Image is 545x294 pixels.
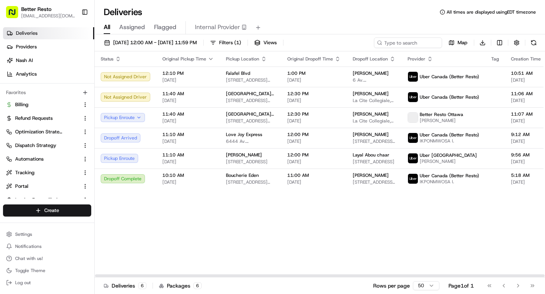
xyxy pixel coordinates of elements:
button: Better Resto[EMAIL_ADDRESS][DOMAIN_NAME] [3,3,78,21]
span: [DATE] 12:00 AM - [DATE] 11:59 PM [113,39,197,46]
span: [DATE] [162,118,214,124]
span: Views [263,39,277,46]
a: Billing [6,101,79,108]
span: 11:10 AM [162,152,214,158]
span: [PERSON_NAME] [353,70,389,76]
button: Map [445,37,471,48]
span: Portal [15,183,28,190]
span: [PERSON_NAME] [353,111,389,117]
span: 6 Av. [STREET_ADDRESS] [353,77,396,83]
span: Dispatch Strategy [15,142,56,149]
button: [EMAIL_ADDRESS][DOMAIN_NAME] [21,13,75,19]
span: 11:00 AM [287,172,341,178]
span: All times are displayed using EDT timezone [447,9,536,15]
span: 12:30 PM [287,91,341,97]
span: 11:40 AM [162,91,214,97]
span: La Cite Collegiale, [STREET_ADDRESS] [353,118,396,124]
span: [DATE] [162,159,214,165]
div: Favorites [3,87,91,99]
div: 6 [193,282,202,289]
span: Deliveries [16,30,37,37]
span: Analytics [16,71,37,77]
span: Nash AI [16,57,33,64]
button: Filters(1) [207,37,244,48]
span: Map [458,39,467,46]
span: Internal Provider [195,23,240,32]
span: IKPONMWOSA I. [420,138,479,144]
span: [PERSON_NAME] [226,152,262,158]
span: [DATE] [162,179,214,185]
span: [DATE] [287,97,341,104]
span: Tag [491,56,499,62]
h1: Deliveries [104,6,142,18]
span: Creation Time [511,56,541,62]
a: Invoice Reconciliation [6,197,79,203]
span: ( 1 ) [234,39,241,46]
button: Refund Requests [3,112,91,124]
span: [DATE] [162,77,214,83]
span: Boucherie Eden [226,172,259,178]
span: [DATE] [287,159,341,165]
img: uber-new-logo.jpeg [408,133,418,143]
span: 12:00 PM [287,152,341,158]
span: Flagged [154,23,176,32]
span: Create [44,207,59,214]
a: Portal [6,183,79,190]
button: Views [251,37,280,48]
span: Billing [15,101,28,108]
img: uber-new-logo.jpeg [408,153,418,163]
img: uber-new-logo.jpeg [408,174,418,184]
span: Uber Canada (Better Resto) [420,74,479,80]
button: Tracking [3,167,91,179]
button: [DATE] 12:00 AM - [DATE] 11:59 PM [101,37,200,48]
button: Settings [3,229,91,240]
span: Providers [16,43,37,50]
button: Automations [3,153,91,165]
span: Settings [15,231,32,237]
span: Falafel Blvd [226,70,250,76]
p: Rows per page [373,282,410,289]
span: Chat with us! [15,255,43,262]
span: Status [101,56,114,62]
button: Pickup Enroute [101,113,145,122]
span: Refund Requests [15,115,53,122]
img: uber-new-logo.jpeg [408,92,418,102]
span: Uber Canada (Better Resto) [420,132,479,138]
span: Assigned [119,23,145,32]
span: [PERSON_NAME] [420,118,463,124]
button: Notifications [3,241,91,252]
div: Deliveries [104,282,146,289]
button: Invoice Reconciliation [3,194,91,206]
span: Original Pickup Time [162,56,206,62]
span: [PERSON_NAME] [353,172,389,178]
span: Invoice Reconciliation [15,197,63,203]
img: uber-new-logo.jpeg [408,72,418,82]
span: [DATE] [162,138,214,144]
span: Tracking [15,169,34,176]
button: Better Resto [21,5,51,13]
span: [DATE] [162,97,214,104]
span: Toggle Theme [15,268,45,274]
span: Filters [219,39,241,46]
button: Portal [3,180,91,192]
a: Refund Requests [6,115,79,122]
span: All [104,23,110,32]
button: Dispatch Strategy [3,139,91,152]
a: Dispatch Strategy [6,142,79,149]
a: Automations [6,156,79,162]
button: Log out [3,277,91,288]
span: Provider [408,56,425,62]
span: 10:10 AM [162,172,214,178]
div: Page 1 of 1 [448,282,474,289]
span: [DATE] [287,179,341,185]
span: 6444 Av. [STREET_ADDRESS] [226,138,275,144]
span: [STREET_ADDRESS] [STREET_ADDRESS][PERSON_NAME] [353,179,396,185]
div: 6 [138,282,146,289]
span: [STREET_ADDRESS] [226,159,275,165]
span: 12:30 PM [287,111,341,117]
span: 12:10 PM [162,70,214,76]
span: Uber Canada (Better Resto) [420,94,479,100]
span: Uber [GEOGRAPHIC_DATA] [420,152,477,158]
span: [DATE] [287,77,341,83]
span: [STREET_ADDRESS][PERSON_NAME] [353,138,396,144]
